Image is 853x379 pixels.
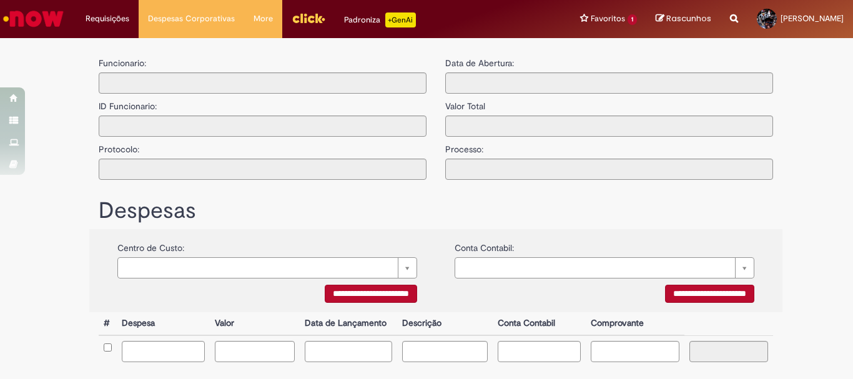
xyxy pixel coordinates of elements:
span: More [254,12,273,25]
label: Protocolo: [99,137,139,155]
span: Favoritos [591,12,625,25]
a: Limpar campo {0} [117,257,417,278]
th: Despesa [117,312,210,335]
p: +GenAi [385,12,416,27]
a: Rascunhos [656,13,711,25]
span: Requisições [86,12,129,25]
label: Processo: [445,137,483,155]
th: Comprovante [586,312,685,335]
h1: Despesas [99,199,773,224]
img: click_logo_yellow_360x200.png [292,9,325,27]
label: Centro de Custo: [117,235,184,254]
label: Funcionario: [99,57,146,69]
label: Data de Abertura: [445,57,514,69]
th: Conta Contabil [493,312,586,335]
span: Rascunhos [666,12,711,24]
span: [PERSON_NAME] [781,13,844,24]
div: Padroniza [344,12,416,27]
th: Data de Lançamento [300,312,398,335]
th: Descrição [397,312,492,335]
span: 1 [628,14,637,25]
img: ServiceNow [1,6,66,31]
label: ID Funcionario: [99,94,157,112]
span: Despesas Corporativas [148,12,235,25]
label: Valor Total [445,94,485,112]
th: # [99,312,117,335]
label: Conta Contabil: [455,235,514,254]
a: Limpar campo {0} [455,257,754,278]
th: Valor [210,312,299,335]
